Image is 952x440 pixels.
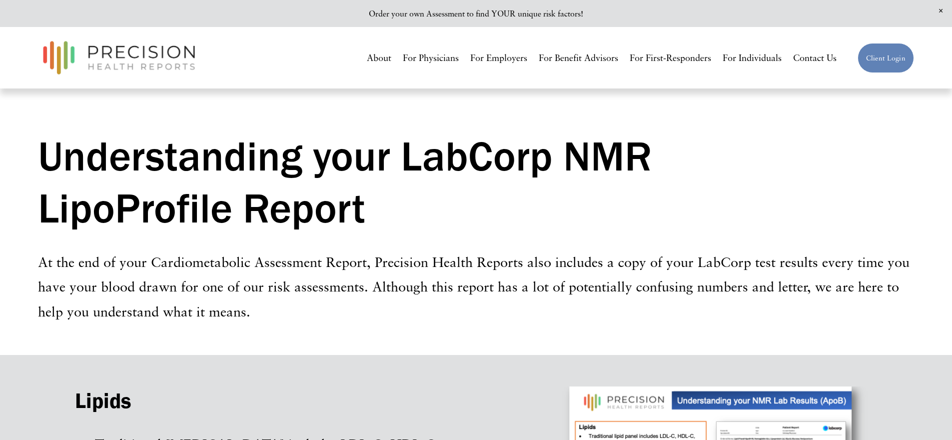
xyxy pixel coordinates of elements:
a: For Benefit Advisors [539,49,618,67]
a: For First-Responders [630,49,711,67]
h1: Understanding your LabCorp NMR LipoProfile Report [38,129,914,233]
img: Precision Health Reports [38,36,200,79]
p: At the end of your Cardiometabolic Assessment Report, Precision Health Reports also includes a co... [38,249,914,323]
a: For Individuals [723,49,782,67]
a: About [367,49,391,67]
a: Contact Us [793,49,837,67]
a: For Employers [470,49,527,67]
strong: Lipids [75,387,131,413]
a: Client Login [858,43,914,73]
a: For Physicians [403,49,459,67]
